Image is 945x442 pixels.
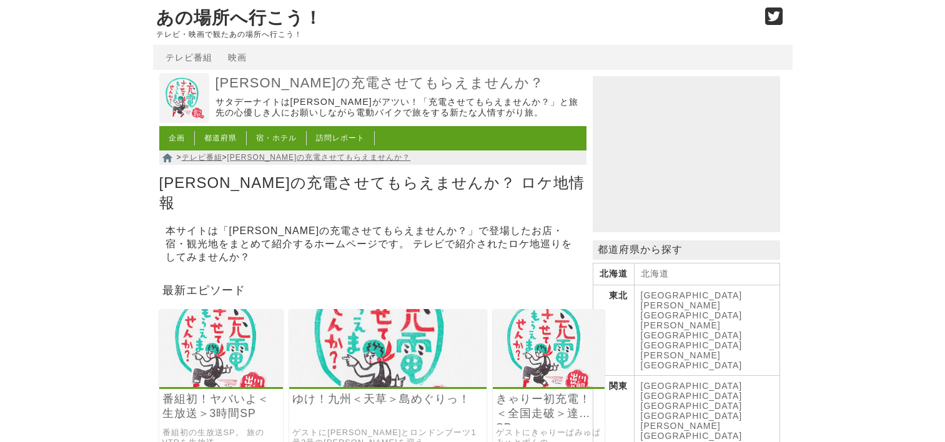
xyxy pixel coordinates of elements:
[159,170,586,215] h1: [PERSON_NAME]の充電させてもらえませんか？ ロケ地情報
[159,114,209,125] a: 出川哲朗の充電させてもらえませんか？
[169,134,185,142] a: 企画
[156,8,322,27] a: あの場所へ行こう！
[641,381,743,391] a: [GEOGRAPHIC_DATA]
[292,392,483,406] a: ゆけ！九州＜天草＞島めぐりっ！
[162,392,280,421] a: 番組初！ヤバいよ＜生放送＞3時間SP
[593,285,634,376] th: 東北
[641,421,743,441] a: [PERSON_NAME][GEOGRAPHIC_DATA]
[593,263,634,285] th: 北海道
[159,309,284,387] img: icon-320px.png
[215,74,583,92] a: [PERSON_NAME]の充電させてもらえませんか？
[159,378,284,389] a: 出川哲朗の充電させてもらえませんか？ ワォ！”生放送”で一緒に充電みてねSPだッ！温泉天国”日田街道”をパワスポ宇戸の庄から131㌔！ですが…初の生放送に哲朗もドキドキでヤバいよ²SP
[289,378,487,389] a: 出川哲朗の充電させてもらえませんか？ ルンルンッ天草”島めぐり”！富岡城から絶景夕日パワスポ目指して114㌔！絶品グルメだらけなんですが千秋もロンブー亮も腹ペコでヤバいよ²SP
[256,134,297,142] a: 宿・ホテル
[289,309,487,387] img: icon-320px.png
[156,30,752,39] p: テレビ・映画で観たあの場所へ行こう！
[641,411,743,421] a: [GEOGRAPHIC_DATA]
[765,15,783,26] a: Twitter (@go_thesights)
[215,97,583,119] p: サタデーナイトは[PERSON_NAME]がアツい！「充電させてもらえませんか？」と旅先の心優しき人にお願いしながら電動バイクで旅をする新たな人情すがり旅。
[493,309,605,387] img: icon-320px.png
[641,290,743,300] a: [GEOGRAPHIC_DATA]
[641,350,743,370] a: [PERSON_NAME][GEOGRAPHIC_DATA]
[159,73,209,123] img: 出川哲朗の充電させてもらえませんか？
[166,222,580,267] p: 本サイトは「[PERSON_NAME]の充電させてもらえませんか？」で登場したお店・宿・観光地をまとめて紹介するホームページです。 テレビで紹介されたロケ地巡りをしてみませんか？
[182,153,222,162] a: テレビ番組
[316,134,365,142] a: 訪問レポート
[166,52,212,62] a: テレビ番組
[641,401,743,411] a: [GEOGRAPHIC_DATA]
[493,378,605,389] a: 出川哲朗の充電させてもらえませんか？ ついに宮城県で全国制覇！絶景の紅葉街道”金色の鳴子峡”から”日本三景松島”までズズーっと108㌔！きゃりーぱみゅぱみゅが初登場で飯尾も絶好調！ヤバいよ²SP
[641,391,743,401] a: [GEOGRAPHIC_DATA]
[204,134,237,142] a: 都道府県
[227,153,411,162] a: [PERSON_NAME]の充電させてもらえませんか？
[228,52,247,62] a: 映画
[593,240,780,260] p: 都道府県から探す
[159,150,586,165] nav: > >
[641,320,743,340] a: [PERSON_NAME][GEOGRAPHIC_DATA]
[641,268,669,278] a: 北海道
[641,300,743,320] a: [PERSON_NAME][GEOGRAPHIC_DATA]
[641,340,743,350] a: [GEOGRAPHIC_DATA]
[496,392,601,421] a: きゃりー初充電！＜全国走破＞達成SP
[159,280,586,300] h2: 最新エピソード
[593,76,780,232] iframe: Advertisement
